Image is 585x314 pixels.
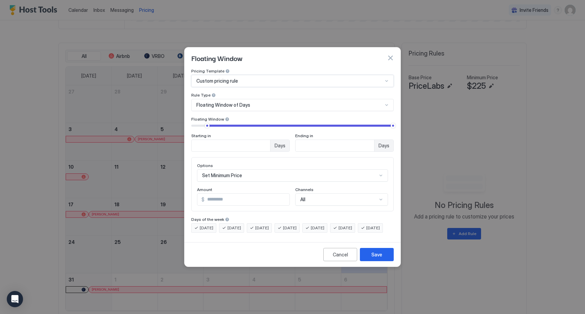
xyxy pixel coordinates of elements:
span: Days [378,143,389,149]
span: [DATE] [339,225,352,231]
span: Days of the week [191,217,224,222]
input: Input Field [204,194,289,205]
span: [DATE] [366,225,380,231]
div: Save [371,251,382,258]
input: Input Field [192,140,270,151]
span: Ending in [295,133,313,138]
button: Save [360,248,394,261]
span: [DATE] [200,225,213,231]
span: Custom pricing rule [196,78,238,84]
span: Floating Window [191,117,224,122]
button: Cancel [323,248,357,261]
div: Open Intercom Messenger [7,291,23,307]
span: Rule Type [191,92,211,98]
div: Cancel [333,251,348,258]
span: [DATE] [283,225,297,231]
span: [DATE] [227,225,241,231]
span: Channels [295,187,313,192]
span: Set Minimum Price [202,172,242,179]
span: Days [275,143,285,149]
input: Input Field [296,140,374,151]
span: Amount [197,187,212,192]
span: Floating Window of Days [196,102,250,108]
span: [DATE] [311,225,324,231]
span: $ [201,196,204,203]
span: Floating Window [191,53,242,63]
span: Pricing Template [191,68,224,74]
span: Options [197,163,213,168]
span: [DATE] [255,225,269,231]
span: Starting in [191,133,211,138]
span: All [300,196,305,203]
